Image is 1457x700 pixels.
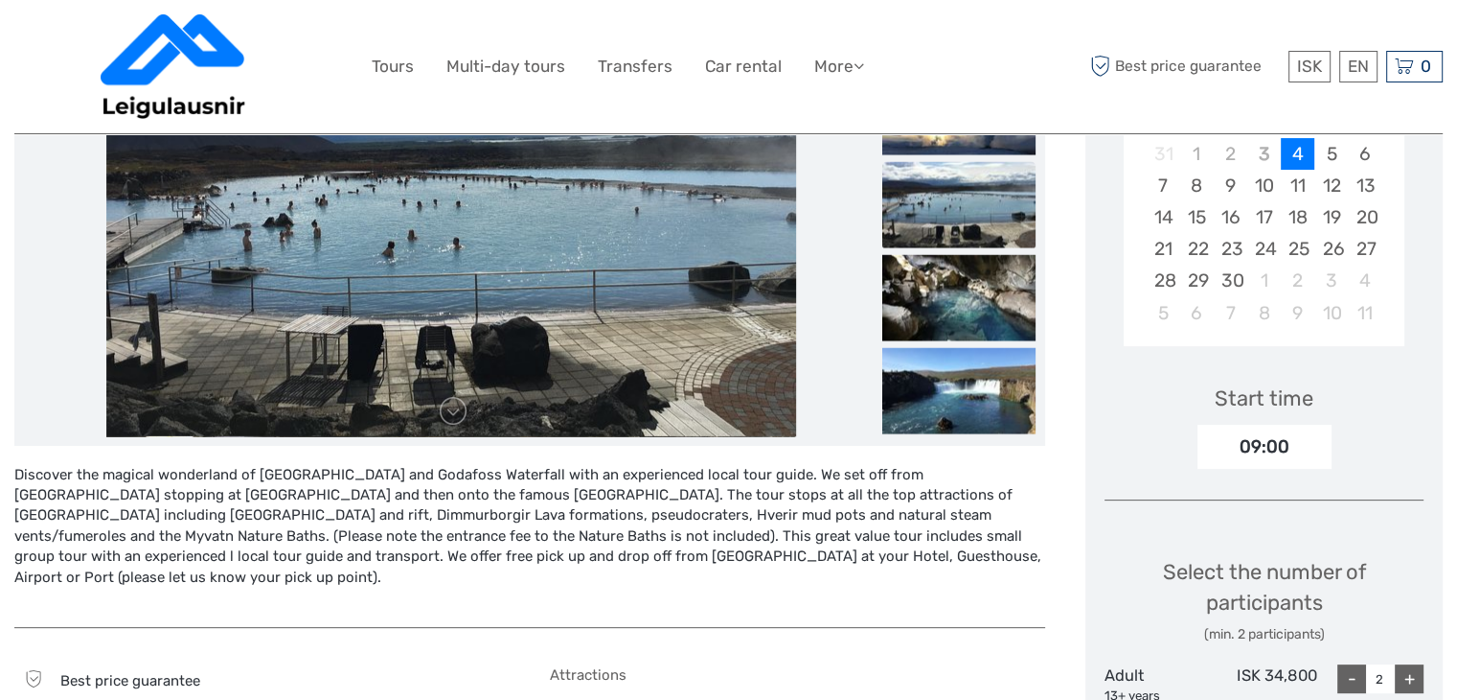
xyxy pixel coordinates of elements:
[1247,138,1281,170] div: Not available Wednesday, September 3rd, 2025
[1180,297,1214,329] div: Choose Monday, October 6th, 2025
[1146,233,1179,265] div: Choose Sunday, September 21st, 2025
[882,161,1036,247] img: bb51d21a7b954d9491efacd0ecefe682_slider_thumbnail.jpg
[1314,201,1348,233] div: Choose Friday, September 19th, 2025
[598,53,672,81] a: Transfers
[1247,297,1281,329] div: Choose Wednesday, October 8th, 2025
[220,30,243,53] button: Open LiveChat chat widget
[1214,297,1247,329] div: Choose Tuesday, October 7th, 2025
[1349,201,1382,233] div: Choose Saturday, September 20th, 2025
[882,254,1036,340] img: bafef43149354a59b61cb17d9201741b_slider_thumbnail.jpg
[1349,297,1382,329] div: Choose Saturday, October 11th, 2025
[1349,265,1382,296] div: Choose Saturday, October 4th, 2025
[1130,138,1399,329] div: month 2025-09
[1281,201,1314,233] div: Choose Thursday, September 18th, 2025
[1104,625,1423,644] div: (min. 2 participants)
[1418,57,1434,76] span: 0
[1314,233,1348,265] div: Choose Friday, September 26th, 2025
[1349,138,1382,170] div: Choose Saturday, September 6th, 2025
[705,53,782,81] a: Car rental
[1180,233,1214,265] div: Choose Monday, September 22nd, 2025
[1197,425,1332,469] div: 09:00
[1297,57,1322,76] span: ISK
[60,672,200,689] span: Best price guarantee
[1349,233,1382,265] div: Choose Saturday, September 27th, 2025
[1337,665,1366,693] div: -
[14,465,1045,609] div: Discover the magical wonderland of [GEOGRAPHIC_DATA] and Godafoss Waterfall with an experienced l...
[1214,201,1247,233] div: Choose Tuesday, September 16th, 2025
[1281,138,1314,170] div: Choose Thursday, September 4th, 2025
[814,53,864,81] a: More
[1314,170,1348,201] div: Choose Friday, September 12th, 2025
[1180,138,1214,170] div: Not available Monday, September 1st, 2025
[27,34,216,49] p: We're away right now. Please check back later!
[1104,557,1423,644] div: Select the number of participants
[101,14,246,119] img: 3237-1562bb6b-eaa9-480f-8daa-79aa4f7f02e6_logo_big.png
[1281,170,1314,201] div: Choose Thursday, September 11th, 2025
[1314,265,1348,296] div: Choose Friday, October 3rd, 2025
[1281,233,1314,265] div: Choose Thursday, September 25th, 2025
[1339,51,1377,82] div: EN
[1215,384,1313,413] div: Start time
[1085,51,1284,82] span: Best price guarantee
[550,666,1045,684] h5: Attractions
[1214,138,1247,170] div: Not available Tuesday, September 2nd, 2025
[1146,170,1179,201] div: Choose Sunday, September 7th, 2025
[1247,201,1281,233] div: Choose Wednesday, September 17th, 2025
[446,53,565,81] a: Multi-day tours
[1214,265,1247,296] div: Choose Tuesday, September 30th, 2025
[1395,665,1423,693] div: +
[1146,201,1179,233] div: Choose Sunday, September 14th, 2025
[1247,170,1281,201] div: Choose Wednesday, September 10th, 2025
[882,347,1036,433] img: 8c5440bec2984c55834e979eb766ef07_slider_thumbnail.jpg
[1146,138,1179,170] div: Not available Sunday, August 31st, 2025
[1314,297,1348,329] div: Choose Friday, October 10th, 2025
[1349,170,1382,201] div: Choose Saturday, September 13th, 2025
[1247,265,1281,296] div: Choose Wednesday, October 1st, 2025
[1146,297,1179,329] div: Choose Sunday, October 5th, 2025
[1314,138,1348,170] div: Choose Friday, September 5th, 2025
[1214,233,1247,265] div: Choose Tuesday, September 23rd, 2025
[1180,265,1214,296] div: Choose Monday, September 29th, 2025
[1180,170,1214,201] div: Choose Monday, September 8th, 2025
[1247,233,1281,265] div: Choose Wednesday, September 24th, 2025
[1146,265,1179,296] div: Choose Sunday, September 28th, 2025
[1281,297,1314,329] div: Choose Thursday, October 9th, 2025
[372,53,414,81] a: Tours
[1214,170,1247,201] div: Choose Tuesday, September 9th, 2025
[1180,201,1214,233] div: Choose Monday, September 15th, 2025
[1281,265,1314,296] div: Choose Thursday, October 2nd, 2025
